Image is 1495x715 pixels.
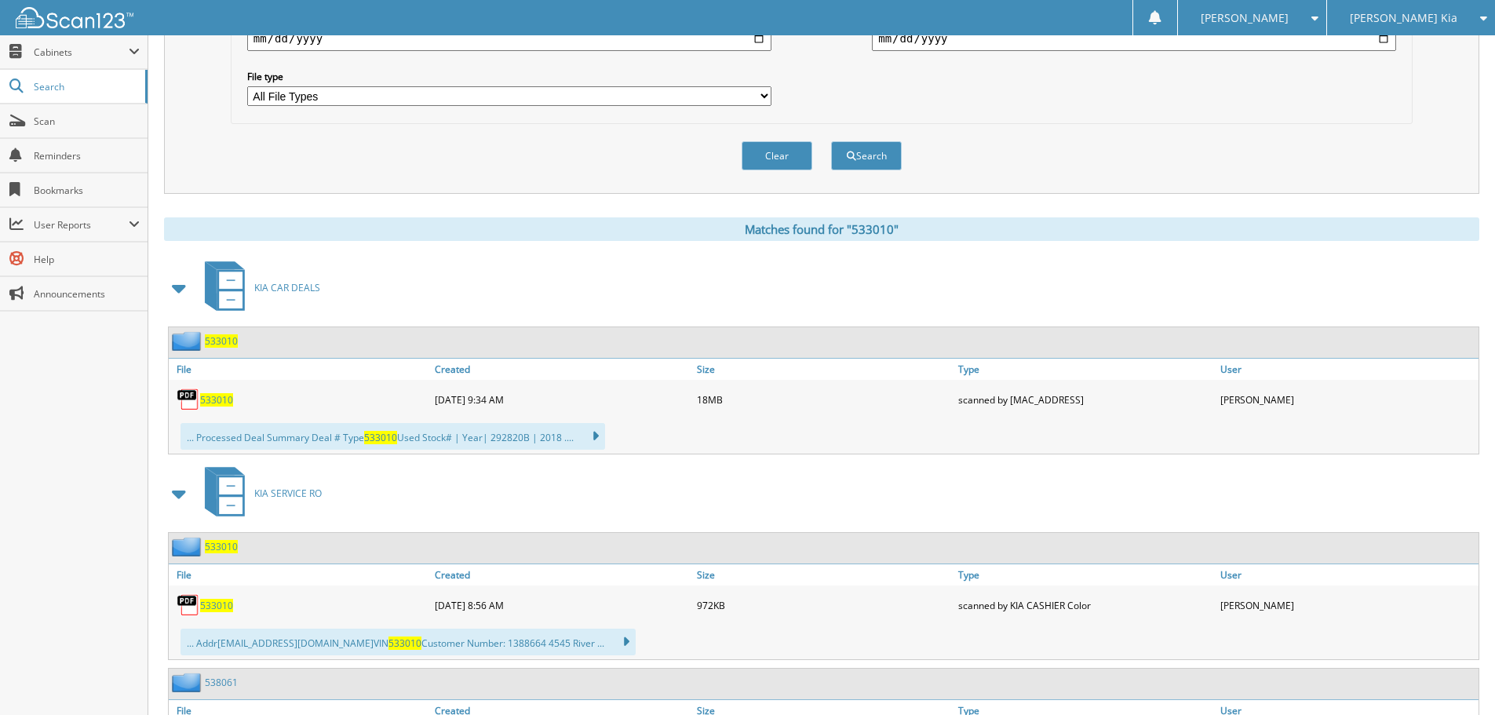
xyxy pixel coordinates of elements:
span: Cabinets [34,46,129,59]
div: ... Processed Deal Summary Deal # Type Used Stock# | Year| 292820B | 2018 .... [180,423,605,450]
div: [DATE] 8:56 AM [431,589,693,621]
img: folder2.png [172,537,205,556]
span: Scan [34,115,140,128]
label: File type [247,70,771,83]
a: 533010 [200,599,233,612]
a: Type [954,564,1216,585]
div: scanned by [MAC_ADDRESS] [954,384,1216,415]
a: File [169,359,431,380]
span: Help [34,253,140,266]
span: Announcements [34,287,140,301]
a: 533010 [205,334,238,348]
input: end [872,26,1396,51]
div: [DATE] 9:34 AM [431,384,693,415]
a: Created [431,564,693,585]
span: 533010 [388,637,421,650]
img: folder2.png [172,673,205,692]
a: 533010 [205,540,238,553]
span: Reminders [34,149,140,162]
img: PDF.png [177,593,200,617]
div: ... Addr [EMAIL_ADDRESS][DOMAIN_NAME] VIN Customer Number: 1388664 4545 River ... [180,629,636,655]
div: [PERSON_NAME] [1216,384,1479,415]
div: Matches found for "533010" [164,217,1479,241]
a: Size [693,564,955,585]
span: [PERSON_NAME] [1201,13,1289,23]
button: Search [831,141,902,170]
a: Created [431,359,693,380]
div: 18MB [693,384,955,415]
input: start [247,26,771,51]
img: folder2.png [172,331,205,351]
span: User Reports [34,218,129,232]
button: Clear [742,141,812,170]
a: File [169,564,431,585]
iframe: Chat Widget [1417,640,1495,715]
img: scan123-logo-white.svg [16,7,133,28]
div: [PERSON_NAME] [1216,589,1479,621]
div: 972KB [693,589,955,621]
a: User [1216,564,1479,585]
a: Size [693,359,955,380]
a: 533010 [200,393,233,407]
a: 538061 [205,676,238,689]
a: Type [954,359,1216,380]
div: scanned by KIA CASHIER Color [954,589,1216,621]
a: User [1216,359,1479,380]
a: KIA CAR DEALS [195,257,320,319]
a: KIA SERVICE RO [195,462,322,524]
span: Search [34,80,137,93]
span: [PERSON_NAME] Kia [1350,13,1457,23]
span: KIA CAR DEALS [254,281,320,294]
span: 533010 [364,431,397,444]
span: KIA SERVICE RO [254,487,322,500]
img: PDF.png [177,388,200,411]
span: Bookmarks [34,184,140,197]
